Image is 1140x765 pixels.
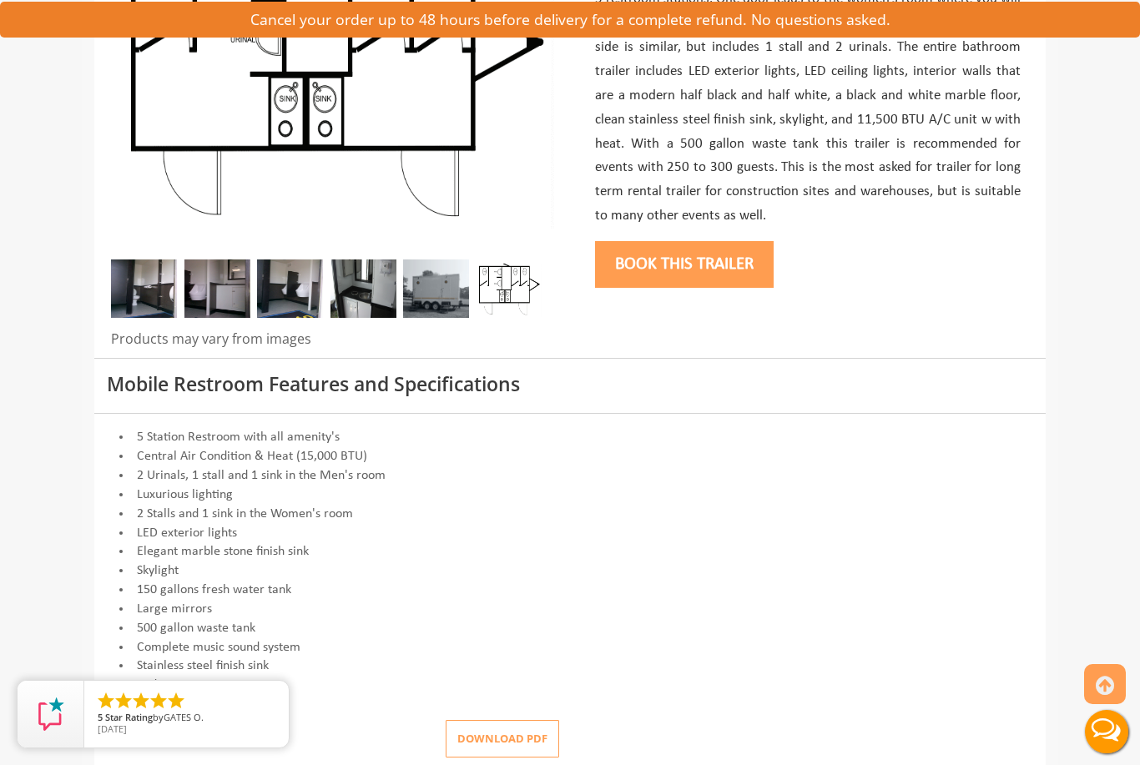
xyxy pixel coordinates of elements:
span: [DATE] [98,722,127,735]
img: Full view of five station restroom trailer with two separate doors for men and women [403,259,469,318]
li:  [166,691,186,711]
li: Large mirrors [107,600,1033,619]
button: Download pdf [446,720,559,757]
li: 2 Stalls and 1 sink in the Women's room [107,505,1033,524]
img: Floor Plan of 5 station restroom with sink and toilet [476,259,542,318]
li: 500 gallon waste tank [107,619,1033,638]
li: Stainless steel finish sink [107,657,1033,676]
img: Restroom trailers include all the paper supplies you should need for your event. [111,259,177,318]
a: Download pdf [432,731,559,746]
img: Review Rating [34,697,68,731]
li: and many more [107,676,1033,695]
span: 5 [98,711,103,723]
li: 2 Urinals, 1 stall and 1 sink in the Men's room [107,466,1033,486]
li: Central Air Condition & Heat (15,000 BTU) [107,447,1033,466]
li: Skylight [107,561,1033,581]
li: LED exterior lights [107,524,1033,543]
li: 150 gallons fresh water tank [107,581,1033,600]
button: Live Chat [1073,698,1140,765]
button: Book this trailer [595,241,774,288]
span: GATES O. [164,711,204,723]
span: Star Rating [105,711,153,723]
div: Products may vary from images [107,330,557,358]
li: 5 Station Restroom with all amenity's [107,428,1033,447]
h3: Mobile Restroom Features and Specifications [107,374,1033,395]
li:  [131,691,151,711]
li: Complete music sound system [107,638,1033,657]
img: A 2-urinal design makes this a 5 station restroom trailer. [257,259,323,318]
li: Luxurious lighting [107,486,1033,505]
li:  [96,691,116,711]
li:  [149,691,169,711]
li: Elegant marble stone finish sink [107,542,1033,561]
img: Privacy is ensured by dividing walls that separate the urinals from the sink area. [184,259,250,318]
span: by [98,712,275,724]
li:  [113,691,134,711]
